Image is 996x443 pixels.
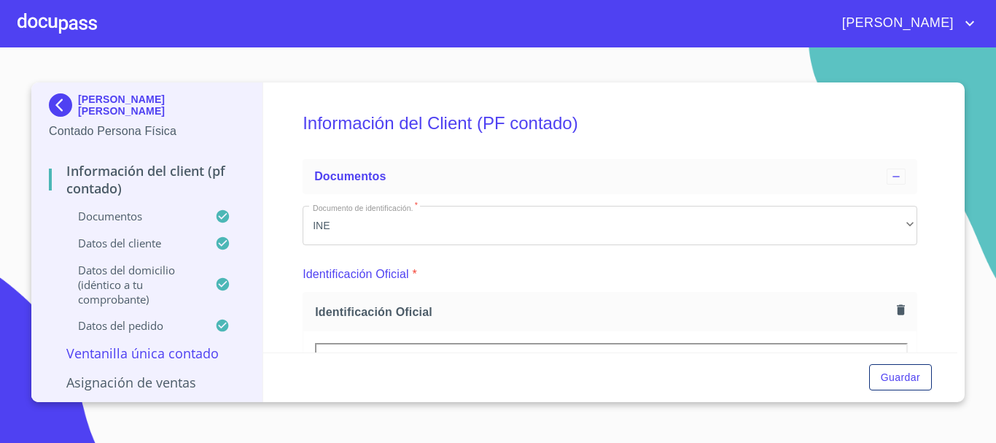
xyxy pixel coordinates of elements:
[303,266,409,283] p: Identificación Oficial
[49,162,245,197] p: Información del Client (PF contado)
[314,170,386,182] span: Documentos
[78,93,245,117] p: [PERSON_NAME] [PERSON_NAME]
[49,209,215,223] p: Documentos
[49,123,245,140] p: Contado Persona Física
[831,12,961,35] span: [PERSON_NAME]
[303,159,917,194] div: Documentos
[49,93,245,123] div: [PERSON_NAME] [PERSON_NAME]
[49,374,245,391] p: Asignación de Ventas
[49,93,78,117] img: Docupass spot blue
[315,304,891,320] span: Identificación Oficial
[49,263,215,307] p: Datos del domicilio (idéntico a tu comprobante)
[303,93,917,153] h5: Información del Client (PF contado)
[831,12,979,35] button: account of current user
[881,369,920,387] span: Guardar
[49,344,245,362] p: Ventanilla única contado
[869,364,932,391] button: Guardar
[49,318,215,333] p: Datos del pedido
[49,236,215,250] p: Datos del cliente
[303,206,917,245] div: INE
